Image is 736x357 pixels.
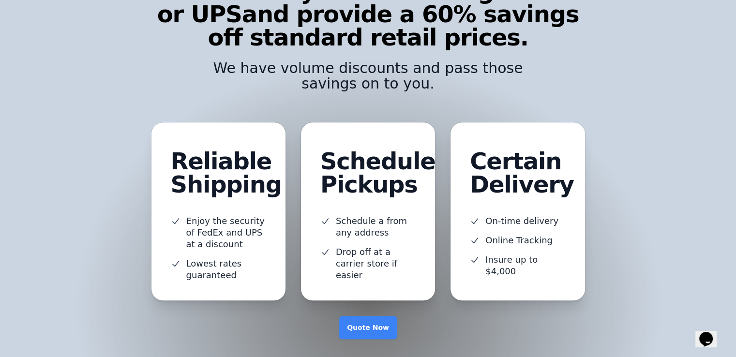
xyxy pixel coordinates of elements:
[171,215,266,250] li: Enjoy the security of FedEx and UPS at a discount
[320,149,436,196] h3: Schedule Pickups
[470,215,565,227] li: On-time delivery
[339,316,397,339] a: Quote Now
[171,149,282,196] h3: Reliable Shipping
[206,60,531,91] h3: We have volume discounts and pass those savings on to you.
[470,149,574,196] h3: Certain Delivery
[470,254,565,277] li: Insure up to $4,000
[171,258,266,281] li: Lowest rates guaranteed
[320,215,416,238] li: Schedule a from any address
[320,246,416,281] li: Drop off at a carrier store if easier
[470,235,565,246] li: Online Tracking
[695,318,726,347] iframe: chat widget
